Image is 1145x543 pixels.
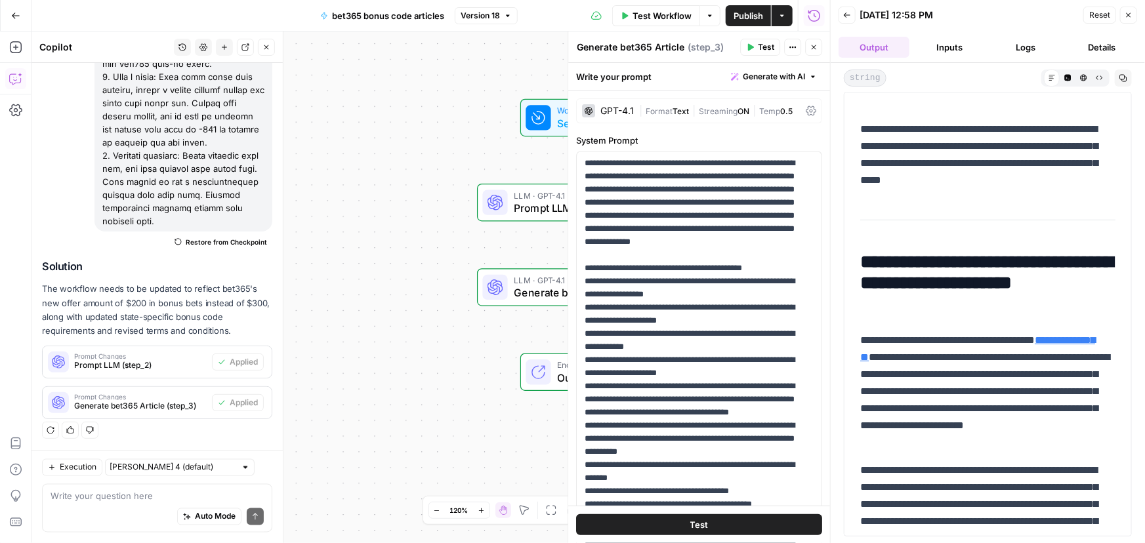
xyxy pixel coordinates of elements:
button: Inputs [915,37,986,58]
input: Claude Sonnet 4 (default) [110,461,236,474]
button: Test [740,39,780,56]
span: Restore from Checkpoint [186,237,267,247]
span: Output [557,370,664,386]
button: bet365 bonus code articles [312,5,452,26]
span: Publish [734,9,763,22]
span: | [639,104,646,117]
span: Applied [230,397,258,409]
button: Auto Mode [177,508,241,525]
span: Auto Mode [195,511,236,523]
button: Execution [42,459,102,476]
button: Applied [212,394,264,411]
span: ( step_3 ) [688,41,724,54]
span: Generate with AI [743,71,805,83]
span: Test [690,518,709,531]
span: LLM · GPT-4.1 [514,274,677,287]
button: Details [1066,37,1137,58]
p: The workflow needs to be updated to reflect bet365's new offer amount of $200 in bonus bets inste... [42,282,272,338]
span: Prompt LLM [514,200,677,216]
span: Generate bet365 Article [514,285,677,300]
div: Copilot [39,41,170,54]
div: Write your prompt [568,63,830,90]
span: bet365 bonus code articles [332,9,444,22]
div: LLM · GPT-4.1Prompt LLMStep 2 [477,184,720,221]
span: Prompt Changes [74,393,207,400]
span: 120% [450,505,468,515]
button: Output [839,37,909,58]
button: Test [576,514,822,535]
button: Test Workflow [612,5,699,26]
span: Workflow [557,104,635,117]
button: Logs [991,37,1062,58]
button: Reset [1083,7,1116,24]
span: | [749,104,759,117]
span: string [844,70,886,87]
span: Generate bet365 Article (step_3) [74,400,207,412]
span: Prompt Changes [74,353,207,359]
button: Version 18 [455,7,518,24]
button: Generate with AI [726,68,822,85]
span: ON [738,106,749,116]
div: EndOutput [477,353,720,391]
span: Test Workflow [633,9,692,22]
span: | [689,104,699,117]
span: End [557,359,664,371]
span: LLM · GPT-4.1 [514,189,677,201]
span: Set Inputs [557,115,635,131]
textarea: Generate bet365 Article [577,41,684,54]
button: Restore from Checkpoint [169,234,272,250]
span: Version 18 [461,10,500,22]
span: Reset [1089,9,1110,21]
span: Format [646,106,673,116]
button: Publish [726,5,771,26]
label: System Prompt [576,134,822,147]
span: Execution [60,462,96,473]
span: 0.5 [780,106,793,116]
button: Applied [212,353,264,371]
div: WorkflowSet InputsInputs [477,99,720,136]
div: LLM · GPT-4.1Generate bet365 ArticleStep 3 [477,268,720,306]
span: Prompt LLM (step_2) [74,359,207,371]
span: Text [673,106,689,116]
span: Applied [230,356,258,368]
h2: Solution [42,260,272,273]
span: Test [758,41,774,53]
div: GPT-4.1 [600,106,634,115]
span: Streaming [699,106,738,116]
span: Temp [759,106,780,116]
